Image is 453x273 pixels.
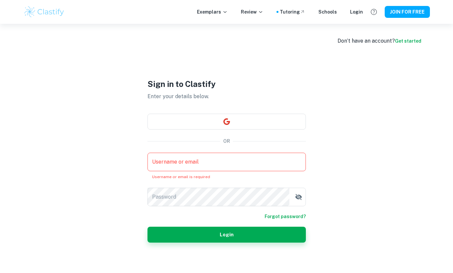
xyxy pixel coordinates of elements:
button: Help and Feedback [368,6,379,18]
a: Schools [318,8,337,16]
img: Clastify logo [23,5,65,19]
div: Don’t have an account? [338,37,421,45]
button: JOIN FOR FREE [385,6,430,18]
p: OR [223,137,230,145]
a: Get started [395,38,421,44]
p: Username or email is required [152,174,301,180]
p: Review [241,8,263,16]
h1: Sign in to Clastify [147,78,306,90]
p: Enter your details below. [147,93,306,100]
p: Exemplars [197,8,228,16]
a: Login [350,8,363,16]
button: Login [147,227,306,243]
a: Forgot password? [265,213,306,220]
a: Tutoring [280,8,305,16]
